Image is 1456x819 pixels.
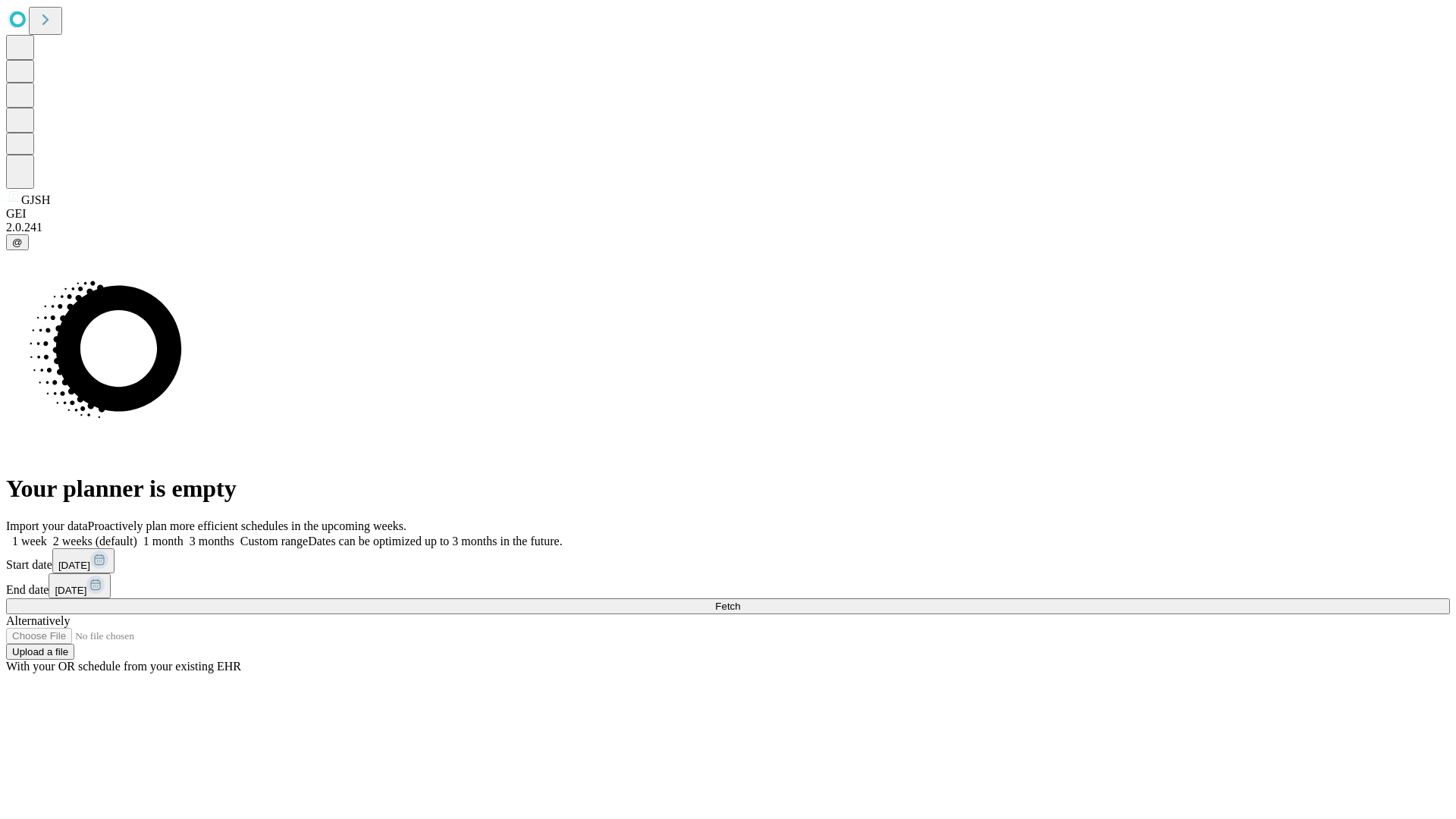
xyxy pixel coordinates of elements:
span: [DATE] [55,585,86,596]
span: 2 weeks (default) [53,535,137,548]
span: Fetch [715,601,740,612]
div: Start date [6,548,1450,573]
span: 3 months [190,535,234,548]
h1: Your planner is empty [6,475,1450,503]
span: @ [12,237,23,248]
span: [DATE] [58,560,90,571]
span: Dates can be optimized up to 3 months in the future. [308,535,562,548]
div: GEI [6,207,1450,221]
button: [DATE] [52,548,115,573]
span: Proactively plan more efficient schedules in the upcoming weeks. [88,519,406,532]
button: @ [6,234,29,250]
div: 2.0.241 [6,221,1450,234]
span: With your OR schedule from your existing EHR [6,660,241,673]
button: [DATE] [49,573,111,598]
span: Custom range [240,535,308,548]
span: Alternatively [6,614,70,627]
span: Import your data [6,519,88,532]
span: 1 week [12,535,47,548]
span: GJSH [21,193,50,206]
button: Upload a file [6,644,74,660]
div: End date [6,573,1450,598]
button: Fetch [6,598,1450,614]
span: 1 month [143,535,184,548]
